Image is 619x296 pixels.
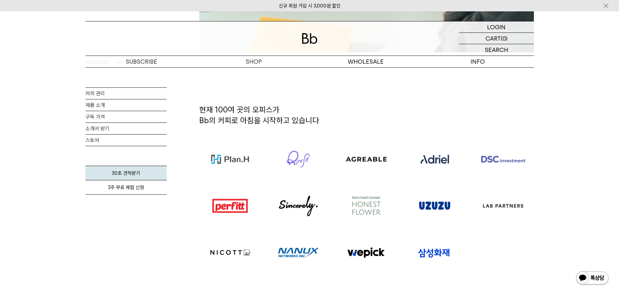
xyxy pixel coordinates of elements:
[85,111,167,122] a: 구독 가격
[85,135,167,146] a: 스토어
[85,88,167,99] a: 커피 관리
[85,180,167,195] a: 3주 무료 체험 신청
[199,104,534,136] h2: 현재 100여 곳의 오피스가 Bb의 커피로 아침을 시작하고 있습니다
[85,56,198,67] a: SUBSCRIBE
[207,194,253,217] img: 로고
[198,56,310,67] a: SHOP
[276,240,321,264] img: 로고
[344,194,389,218] img: 로고
[279,3,341,9] a: 신규 회원 가입 시 3,000원 할인
[480,148,526,171] img: 로고
[276,194,321,218] img: 로고
[485,33,501,44] p: CART
[501,33,508,44] p: (0)
[412,240,458,264] img: 로고
[412,147,458,171] img: 로고
[85,166,167,180] a: 30초 견적받기
[344,147,389,171] img: 로고
[487,21,506,32] p: LOGIN
[422,56,534,67] p: INFO
[480,194,526,218] img: 로고
[459,21,534,33] a: LOGIN
[302,33,317,44] img: 로고
[575,271,609,286] img: 카카오톡 채널 1:1 채팅 버튼
[310,56,422,67] p: WHOLESALE
[485,44,508,56] p: SEARCH
[344,240,389,264] img: 로고
[85,99,167,111] a: 제품 소개
[207,240,253,264] img: 로고
[276,147,321,171] img: 로고
[207,147,253,171] img: 로고
[459,33,534,44] a: CART (0)
[85,123,167,134] a: 소개서 받기
[412,194,458,218] img: 로고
